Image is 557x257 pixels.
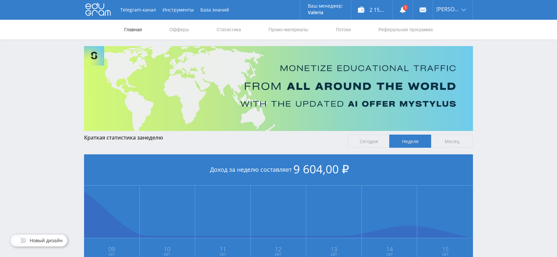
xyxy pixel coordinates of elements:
[169,20,190,39] a: Офферы
[418,252,473,257] span: Окт
[362,246,417,252] span: 14
[268,20,309,39] a: Промо-материалы
[216,20,242,39] a: Статистика
[84,246,139,252] span: 09
[84,135,341,141] div: Краткая статистика за
[335,20,352,39] a: Потоки
[84,46,473,131] img: Banner
[362,252,417,257] span: Окт
[293,161,349,177] span: 9 604,00 ₽
[195,246,250,252] span: 11
[84,252,139,257] span: Окт
[307,246,361,252] span: 13
[378,20,433,39] a: Реферальная программа
[389,135,431,148] span: Неделя
[140,246,195,252] span: 10
[307,252,361,257] span: Окт
[431,135,473,148] span: Месяц
[143,134,163,141] span: неделю
[30,238,63,243] span: Новый дизайн
[348,135,390,148] span: Сегодня
[195,252,250,257] span: Окт
[251,246,306,252] span: 12
[140,252,195,257] span: Окт
[308,10,343,15] p: Valeria
[124,20,142,39] a: Главная
[436,7,459,12] span: [PERSON_NAME]
[84,154,473,186] div: Доход за неделю составляет
[418,246,473,252] span: 15
[308,3,343,9] p: Ваш менеджер:
[251,252,306,257] span: Окт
